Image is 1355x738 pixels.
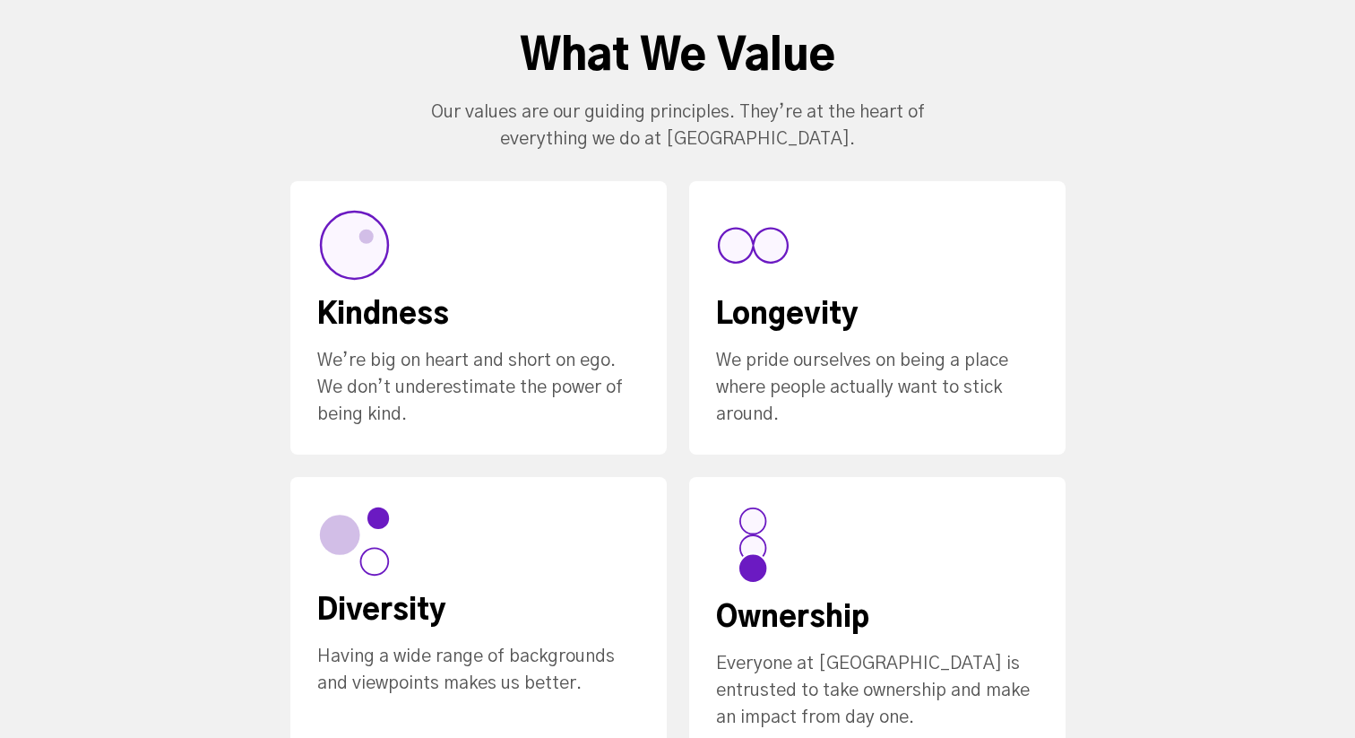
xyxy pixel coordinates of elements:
div: We pride ourselves on being a place where people actually want to stick around. [716,347,1039,428]
img: Property 1=Diversity [317,504,392,578]
div: We’re big on heart and short on ego. We don’t underestimate the power of being kind. [317,347,640,428]
div: Ownership [716,600,990,636]
div: Kindness [317,297,591,333]
div: Longevity [716,297,990,333]
img: Property 1=Kindness [317,208,392,282]
div: What We Value [287,30,1068,84]
div: Diversity [317,593,591,629]
div: Having a wide range of backgrounds and viewpoints makes us better. [317,643,640,697]
img: Property 1=Longevity [716,208,790,282]
img: Property 1=Ownership [716,504,790,586]
p: Our values are our guiding principles. They’re at the heart of everything we do at [GEOGRAPHIC_DA... [395,99,960,152]
div: Everyone at [GEOGRAPHIC_DATA] is entrusted to take ownership and make an impact from day one. [716,650,1039,731]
